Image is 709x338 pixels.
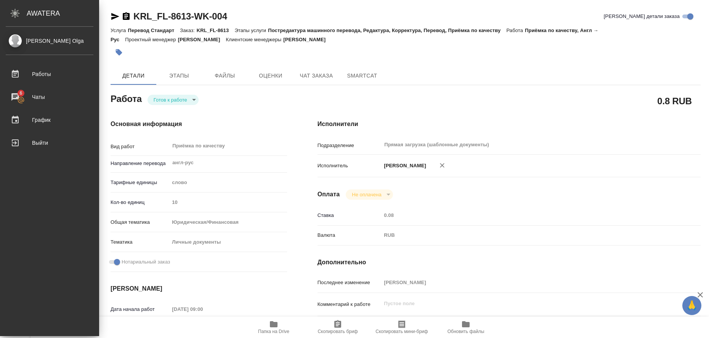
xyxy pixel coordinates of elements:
[178,37,226,42] p: [PERSON_NAME]
[657,94,692,107] h2: 0.8 RUB
[111,284,287,293] h4: [PERSON_NAME]
[381,210,669,221] input: Пустое поле
[180,27,196,33] p: Заказ:
[306,317,370,338] button: Скопировать бриф
[434,157,451,174] button: Удалить исполнителя
[318,162,382,170] p: Исполнитель
[27,6,99,21] div: AWATERA
[111,27,128,33] p: Услуга
[125,37,178,42] p: Проектный менеджер
[111,238,169,246] p: Тематика
[268,27,506,33] p: Постредактура машинного перевода, Редактура, Корректура, Перевод, Приёмка по качеству
[111,143,169,150] p: Вид работ
[15,89,27,97] span: 6
[169,304,236,315] input: Пустое поле
[111,12,120,21] button: Скопировать ссылку для ЯМессенджера
[242,317,306,338] button: Папка на Drive
[2,65,97,84] a: Работы
[169,197,287,208] input: Пустое поле
[434,317,498,338] button: Обновить файлы
[318,279,382,286] p: Последнее изменение
[283,37,331,42] p: [PERSON_NAME]
[6,137,93,149] div: Выйти
[381,277,669,288] input: Пустое поле
[298,71,335,81] span: Чат заказа
[344,71,380,81] span: SmartCat
[318,258,701,267] h4: Дополнительно
[2,110,97,129] a: График
[234,27,268,33] p: Этапы услуги
[169,176,287,189] div: слово
[375,329,428,334] span: Скопировать мини-бриф
[169,216,287,229] div: Юридическая/Финансовая
[6,114,93,126] div: График
[161,71,197,81] span: Этапы
[685,298,698,314] span: 🙏
[318,120,701,129] h4: Исполнители
[318,231,382,239] p: Валюта
[111,120,287,129] h4: Основная информация
[6,91,93,103] div: Чаты
[122,258,170,266] span: Нотариальный заказ
[111,179,169,186] p: Тарифные единицы
[111,44,127,61] button: Добавить тэг
[346,189,393,200] div: Готов к работе
[111,91,142,105] h2: Работа
[682,296,701,315] button: 🙏
[6,37,93,45] div: [PERSON_NAME] Olga
[226,37,284,42] p: Клиентские менеджеры
[169,236,287,249] div: Личные документы
[122,12,131,21] button: Скопировать ссылку
[207,71,243,81] span: Файлы
[448,329,484,334] span: Обновить файлы
[381,162,426,170] p: [PERSON_NAME]
[133,11,227,21] a: KRL_FL-8613-WK-004
[151,97,189,103] button: Готов к работе
[604,13,680,20] span: [PERSON_NAME] детали заказа
[506,27,525,33] p: Работа
[252,71,289,81] span: Оценки
[197,27,235,33] p: KRL_FL-8613
[318,329,358,334] span: Скопировать бриф
[318,301,382,308] p: Комментарий к работе
[111,218,169,226] p: Общая тематика
[2,133,97,152] a: Выйти
[2,87,97,107] a: 6Чаты
[111,306,169,313] p: Дата начала работ
[111,160,169,167] p: Направление перевода
[258,329,289,334] span: Папка на Drive
[381,229,669,242] div: RUB
[115,71,152,81] span: Детали
[148,95,199,105] div: Готов к работе
[111,199,169,206] p: Кол-во единиц
[318,190,340,199] h4: Оплата
[128,27,180,33] p: Перевод Стандарт
[318,142,382,149] p: Подразделение
[318,212,382,219] p: Ставка
[350,191,383,198] button: Не оплачена
[6,68,93,80] div: Работы
[370,317,434,338] button: Скопировать мини-бриф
